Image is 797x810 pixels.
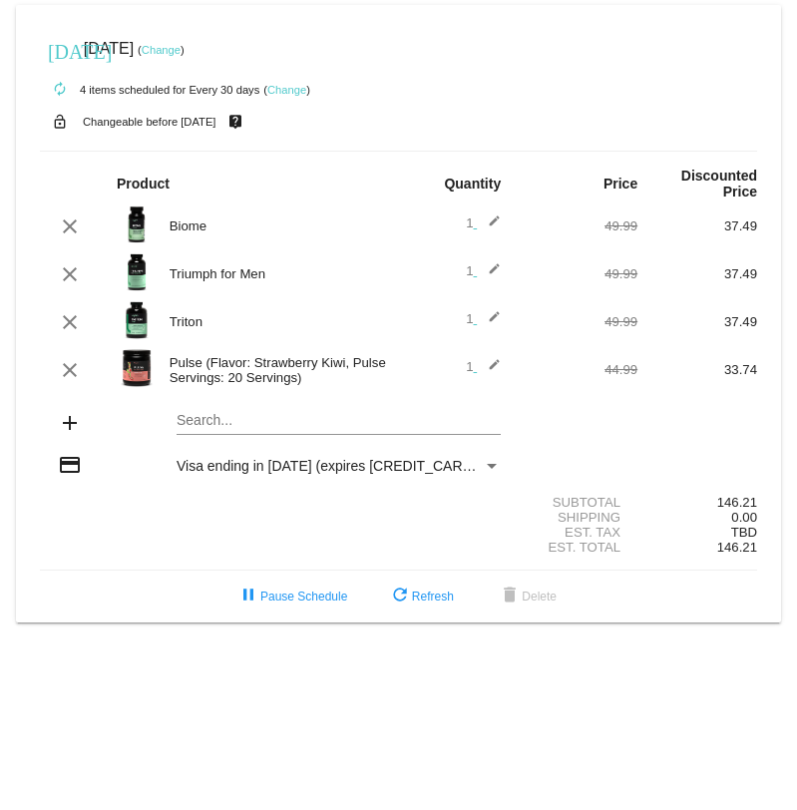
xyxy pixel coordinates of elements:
div: 146.21 [637,495,757,510]
span: 1 [466,263,501,278]
a: Change [267,84,306,96]
div: Shipping [518,510,637,525]
img: Image-1-Carousel-Biome-Transp.png [117,204,157,244]
img: Image-1-Triumph_carousel-front-transp.png [117,252,157,292]
div: Triton [160,314,399,329]
mat-icon: refresh [388,585,412,608]
strong: Discounted Price [681,168,757,200]
span: TBD [731,525,757,540]
mat-select: Payment Method [177,458,501,474]
button: Pause Schedule [220,579,363,614]
div: Est. Total [518,540,637,555]
span: Delete [498,590,557,604]
div: Pulse (Flavor: Strawberry Kiwi, Pulse Servings: 20 Servings) [160,355,399,385]
span: 0.00 [731,510,757,525]
div: 37.49 [637,266,757,281]
mat-icon: add [58,411,82,435]
mat-icon: delete [498,585,522,608]
div: 33.74 [637,362,757,377]
div: 49.99 [518,266,637,281]
img: Image-1-Carousel-Triton-Transp.png [117,300,157,340]
div: 44.99 [518,362,637,377]
a: Change [142,44,181,56]
mat-icon: edit [477,214,501,238]
strong: Price [603,176,637,192]
input: Search... [177,413,501,429]
div: Triumph for Men [160,266,399,281]
small: ( ) [138,44,185,56]
div: Subtotal [518,495,637,510]
mat-icon: edit [477,358,501,382]
div: 49.99 [518,314,637,329]
mat-icon: edit [477,262,501,286]
div: 37.49 [637,218,757,233]
small: Changeable before [DATE] [83,116,216,128]
span: 1 [466,311,501,326]
img: Image-1-Carousel-Pulse-20S-Strw-Kiwi-Trransp.png [117,348,157,388]
span: 146.21 [717,540,757,555]
mat-icon: credit_card [58,453,82,477]
mat-icon: lock_open [48,109,72,135]
div: 37.49 [637,314,757,329]
small: 4 items scheduled for Every 30 days [40,84,259,96]
button: Refresh [372,579,470,614]
strong: Quantity [444,176,501,192]
span: Pause Schedule [236,590,347,604]
div: Est. Tax [518,525,637,540]
mat-icon: clear [58,214,82,238]
mat-icon: edit [477,310,501,334]
small: ( ) [263,84,310,96]
div: 49.99 [518,218,637,233]
mat-icon: clear [58,310,82,334]
mat-icon: [DATE] [48,38,72,62]
span: Refresh [388,590,454,604]
mat-icon: live_help [223,109,247,135]
mat-icon: clear [58,358,82,382]
span: 1 [466,359,501,374]
mat-icon: clear [58,262,82,286]
span: Visa ending in [DATE] (expires [CREDIT_CARD_DATA]) [177,458,524,474]
span: 1 [466,215,501,230]
mat-icon: pause [236,585,260,608]
button: Delete [482,579,573,614]
div: Biome [160,218,399,233]
strong: Product [117,176,170,192]
mat-icon: autorenew [48,78,72,102]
